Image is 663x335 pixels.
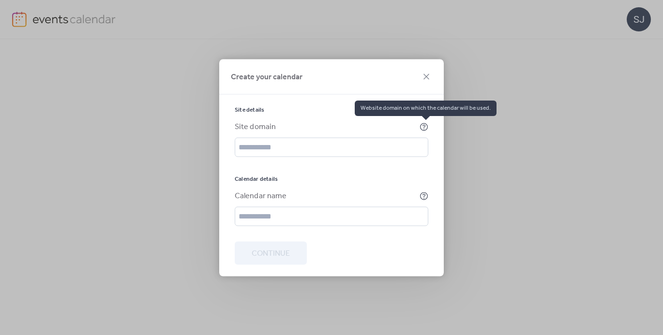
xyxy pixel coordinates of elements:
span: Website domain on which the calendar will be used. [355,101,497,116]
div: Site domain [235,121,418,132]
span: Site details [235,106,264,114]
span: Calendar details [235,175,278,183]
div: Calendar name [235,190,418,202]
span: Create your calendar [231,71,302,83]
